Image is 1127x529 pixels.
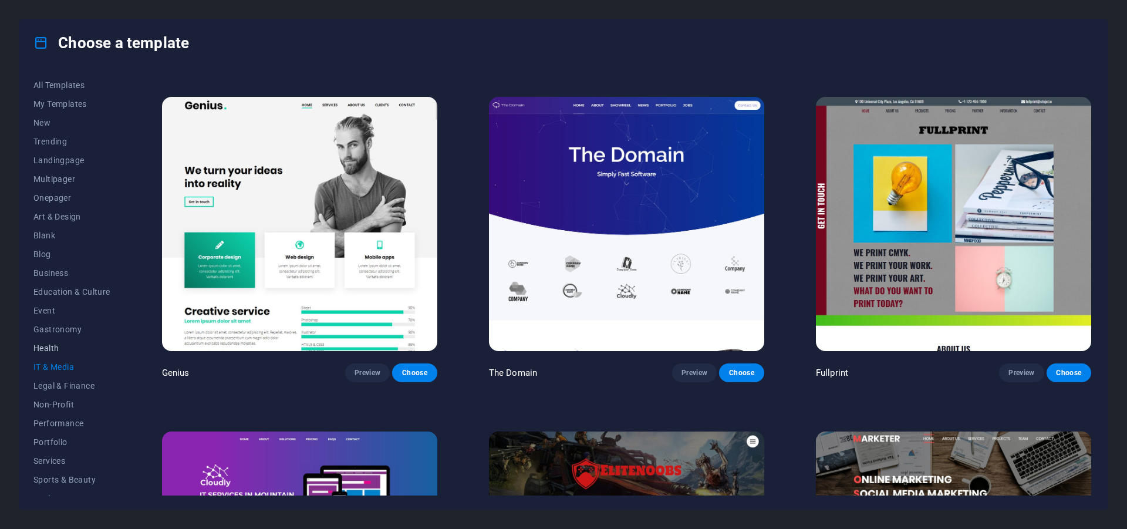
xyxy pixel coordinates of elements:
span: Event [33,306,110,315]
span: Trending [33,137,110,146]
span: Preview [1008,368,1034,378]
button: Non-Profit [33,395,110,414]
span: My Templates [33,99,110,109]
span: Multipager [33,174,110,184]
span: Non-Profit [33,400,110,409]
span: Sports & Beauty [33,475,110,484]
span: Gastronomy [33,325,110,334]
span: Blank [33,231,110,240]
button: Legal & Finance [33,376,110,395]
button: Landingpage [33,151,110,170]
button: Education & Culture [33,282,110,301]
button: All Templates [33,76,110,95]
button: Onepager [33,188,110,207]
span: Health [33,343,110,353]
span: Trades [33,494,110,503]
h4: Choose a template [33,33,189,52]
span: Art & Design [33,212,110,221]
span: Choose [401,368,427,378]
button: Choose [1047,363,1091,382]
button: My Templates [33,95,110,113]
button: Performance [33,414,110,433]
span: New [33,118,110,127]
button: Services [33,451,110,470]
span: Choose [1056,368,1082,378]
span: Landingpage [33,156,110,165]
button: Business [33,264,110,282]
span: Business [33,268,110,278]
button: Health [33,339,110,358]
button: Event [33,301,110,320]
span: Portfolio [33,437,110,447]
button: Preview [345,363,390,382]
img: The Domain [489,97,764,351]
button: Blog [33,245,110,264]
p: Genius [162,367,190,379]
button: Trades [33,489,110,508]
button: Preview [672,363,717,382]
button: Portfolio [33,433,110,451]
span: All Templates [33,80,110,90]
span: IT & Media [33,362,110,372]
p: Fullprint [816,367,848,379]
button: Blank [33,226,110,245]
span: Legal & Finance [33,381,110,390]
span: Performance [33,419,110,428]
button: New [33,113,110,132]
span: Preview [355,368,380,378]
button: Choose [719,363,764,382]
span: Blog [33,250,110,259]
span: Preview [681,368,707,378]
button: IT & Media [33,358,110,376]
span: Services [33,456,110,466]
span: Education & Culture [33,287,110,296]
button: Preview [999,363,1044,382]
button: Choose [392,363,437,382]
button: Trending [33,132,110,151]
button: Gastronomy [33,320,110,339]
span: Choose [728,368,754,378]
button: Sports & Beauty [33,470,110,489]
img: Fullprint [816,97,1091,351]
button: Multipager [33,170,110,188]
p: The Domain [489,367,537,379]
img: Genius [162,97,437,351]
span: Onepager [33,193,110,203]
button: Art & Design [33,207,110,226]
